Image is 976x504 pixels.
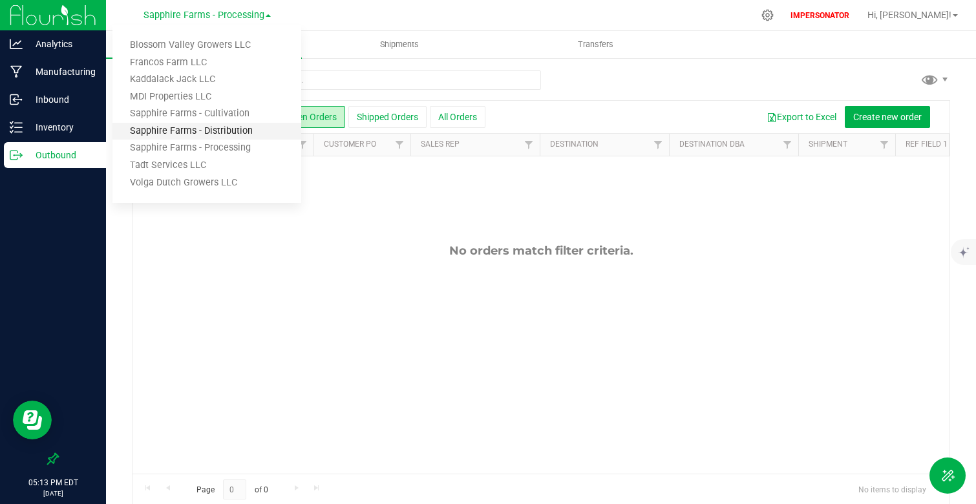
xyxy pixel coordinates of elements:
iframe: Resource center [13,401,52,439]
inline-svg: Manufacturing [10,65,23,78]
button: Shipped Orders [348,106,427,128]
p: 05:13 PM EDT [6,477,100,488]
a: Filter [389,134,410,156]
a: Sapphire Farms - Cultivation [112,105,301,123]
span: Hi, [PERSON_NAME]! [867,10,951,20]
a: Francos Farm LLC [112,54,301,72]
p: [DATE] [6,488,100,498]
p: Inbound [23,92,100,107]
p: Outbound [23,147,100,163]
inline-svg: Inventory [10,121,23,134]
a: Destination [550,140,599,149]
button: Create new order [845,106,930,128]
a: Filter [777,134,798,156]
span: Shipments [363,39,436,50]
a: Blossom Valley Growers LLC [112,37,301,54]
button: Open Orders [278,106,345,128]
a: Filter [292,134,313,156]
label: Pin the sidebar to full width on large screens [47,452,59,465]
inline-svg: Inbound [10,93,23,106]
a: Destination DBA [679,140,745,149]
button: Toggle Menu [929,457,966,494]
span: Page of 0 [186,479,279,499]
inline-svg: Analytics [10,37,23,50]
p: Manufacturing [23,64,100,79]
span: No items to display [848,479,937,499]
a: Filter [648,134,669,156]
inline-svg: Outbound [10,149,23,162]
a: Sapphire Farms - Distribution [112,123,301,140]
button: All Orders [430,106,485,128]
a: Filter [518,134,540,156]
p: Analytics [23,36,100,52]
a: Kaddalack Jack LLC [112,71,301,89]
a: Sales Rep [421,140,460,149]
a: MDI Properties LLC [112,89,301,106]
a: Tadt Services LLC [112,157,301,174]
button: Export to Excel [758,106,845,128]
p: IMPERSONATOR [785,10,854,21]
a: Sapphire Farms - Processing [112,140,301,157]
span: Sapphire Farms - Processing [143,10,264,21]
a: Filter [874,134,895,156]
a: Transfers [498,31,694,58]
a: Volga Dutch Growers LLC [112,174,301,192]
a: Shipments [302,31,498,58]
div: No orders match filter criteria. [133,244,949,258]
span: Transfers [560,39,631,50]
a: Orders [106,31,302,58]
a: Customer PO [324,140,376,149]
a: Shipment [809,140,847,149]
input: Search Order ID, Destination, Customer PO... [132,70,541,90]
p: Inventory [23,120,100,135]
span: Create new order [853,112,922,122]
a: Ref Field 1 [906,140,948,149]
div: Manage settings [759,9,776,21]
